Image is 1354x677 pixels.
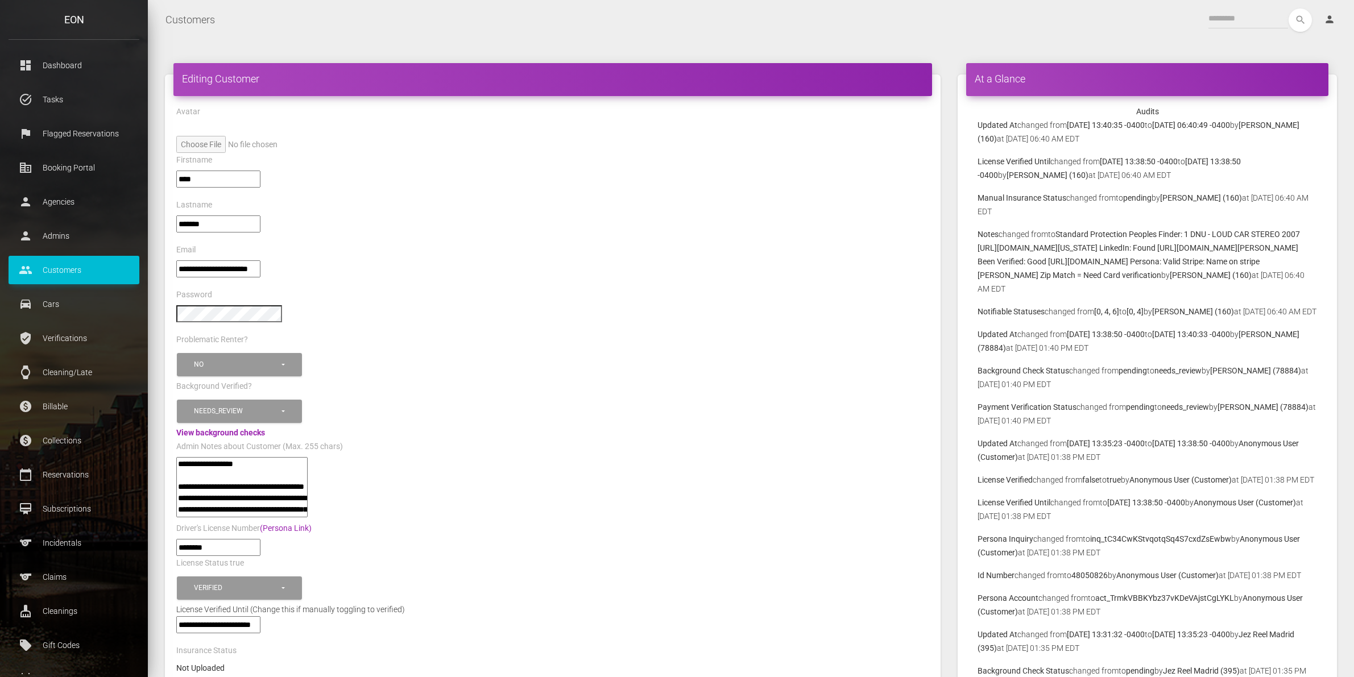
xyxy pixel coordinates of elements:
[978,305,1317,318] p: changed from to by at [DATE] 06:40 AM EDT
[1007,171,1088,180] b: [PERSON_NAME] (160)
[1107,475,1121,484] b: true
[1170,271,1252,280] b: [PERSON_NAME] (160)
[1162,402,1209,412] b: needs_review
[9,153,139,182] a: corporate_fare Booking Portal
[1067,330,1145,339] b: [DATE] 13:38:50 -0400
[17,91,131,108] p: Tasks
[978,121,1017,130] b: Updated At
[978,473,1317,487] p: changed from to by at [DATE] 01:38 PM EDT
[9,51,139,80] a: dashboard Dashboard
[177,400,302,423] button: Needs_review
[978,666,1069,675] b: Background Check Status
[17,193,131,210] p: Agencies
[176,200,212,211] label: Lastname
[17,500,131,517] p: Subscriptions
[978,532,1317,559] p: changed from to by at [DATE] 01:38 PM EDT
[978,330,1017,339] b: Updated At
[182,72,924,86] h4: Editing Customer
[1067,121,1145,130] b: [DATE] 13:40:35 -0400
[1129,475,1232,484] b: Anonymous User (Customer)
[978,327,1317,355] p: changed from to by at [DATE] 01:40 PM EDT
[17,364,131,381] p: Cleaning/Late
[17,159,131,176] p: Booking Portal
[978,191,1317,218] p: changed from to by at [DATE] 06:40 AM EDT
[176,155,212,166] label: Firstname
[1123,193,1152,202] b: pending
[1152,630,1230,639] b: [DATE] 13:35:23 -0400
[194,360,280,369] div: No
[17,57,131,74] p: Dashboard
[978,498,1050,507] b: License Verified Until
[1082,475,1099,484] b: false
[176,663,225,672] strong: Not Uploaded
[9,188,139,216] a: person Agencies
[17,466,131,483] p: Reservations
[1100,157,1178,166] b: [DATE] 13:38:50 -0400
[978,628,1317,655] p: changed from to by at [DATE] 01:35 PM EDT
[9,460,139,489] a: calendar_today Reservations
[17,432,131,449] p: Collections
[168,603,938,616] div: License Verified Until (Change this if manually toggling to verified)
[9,563,139,591] a: sports Claims
[978,437,1317,464] p: changed from to by at [DATE] 01:38 PM EDT
[1067,439,1145,448] b: [DATE] 13:35:23 -0400
[1119,366,1147,375] b: pending
[9,529,139,557] a: sports Incidentals
[1218,402,1309,412] b: [PERSON_NAME] (78884)
[978,534,1033,543] b: Persona Inquiry
[1067,630,1145,639] b: [DATE] 13:31:32 -0400
[1152,330,1230,339] b: [DATE] 13:40:33 -0400
[17,261,131,279] p: Customers
[176,244,196,256] label: Email
[9,495,139,523] a: card_membership Subscriptions
[1090,534,1231,543] b: inq_tC34CwKStvqotqSq4S7cxdZsEwbw
[17,398,131,415] p: Billable
[978,475,1033,484] b: License Verified
[978,227,1317,296] p: changed from to by at [DATE] 06:40 AM EDT
[9,324,139,352] a: verified_user Verifications
[1107,498,1185,507] b: [DATE] 13:38:50 -0400
[9,119,139,148] a: flag Flagged Reservations
[978,496,1317,523] p: changed from to by at [DATE] 01:38 PM EDT
[1152,439,1230,448] b: [DATE] 13:38:50 -0400
[177,353,302,376] button: No
[176,106,200,118] label: Avatar
[17,534,131,551] p: Incidentals
[9,85,139,114] a: task_alt Tasks
[1154,366,1202,375] b: needs_review
[978,439,1017,448] b: Updated At
[978,157,1050,166] b: License Verified Until
[17,125,131,142] p: Flagged Reservations
[978,366,1069,375] b: Background Check Status
[978,571,1015,580] b: Id Number
[1210,366,1301,375] b: [PERSON_NAME] (78884)
[17,296,131,313] p: Cars
[177,576,302,600] button: Verified
[978,568,1317,582] p: changed from to by at [DATE] 01:38 PM EDT
[1152,307,1234,316] b: [PERSON_NAME] (160)
[194,406,280,416] div: Needs_review
[975,72,1320,86] h4: At a Glance
[176,428,265,437] a: View background checks
[176,558,244,569] label: License Status true
[1126,666,1154,675] b: pending
[978,364,1317,391] p: changed from to by at [DATE] 01:40 PM EDT
[9,290,139,318] a: drive_eta Cars
[9,358,139,387] a: watch Cleaning/Late
[978,591,1317,618] p: changed from to by at [DATE] 01:38 PM EDT
[1126,402,1154,412] b: pending
[1152,121,1230,130] b: [DATE] 06:40:49 -0400
[978,118,1317,146] p: changed from to by at [DATE] 06:40 AM EDT
[9,222,139,250] a: person Admins
[978,630,1017,639] b: Updated At
[260,524,312,533] a: (Persona Link)
[176,334,248,346] label: Problematic Renter?
[978,400,1317,427] p: changed from to by at [DATE] 01:40 PM EDT
[9,392,139,421] a: paid Billable
[1071,571,1108,580] b: 48050826
[9,631,139,659] a: local_offer Gift Codes
[1094,307,1119,316] b: [0, 4, 6]
[176,441,343,452] label: Admin Notes about Customer (Max. 255 chars)
[978,230,999,239] b: Notes
[17,227,131,244] p: Admins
